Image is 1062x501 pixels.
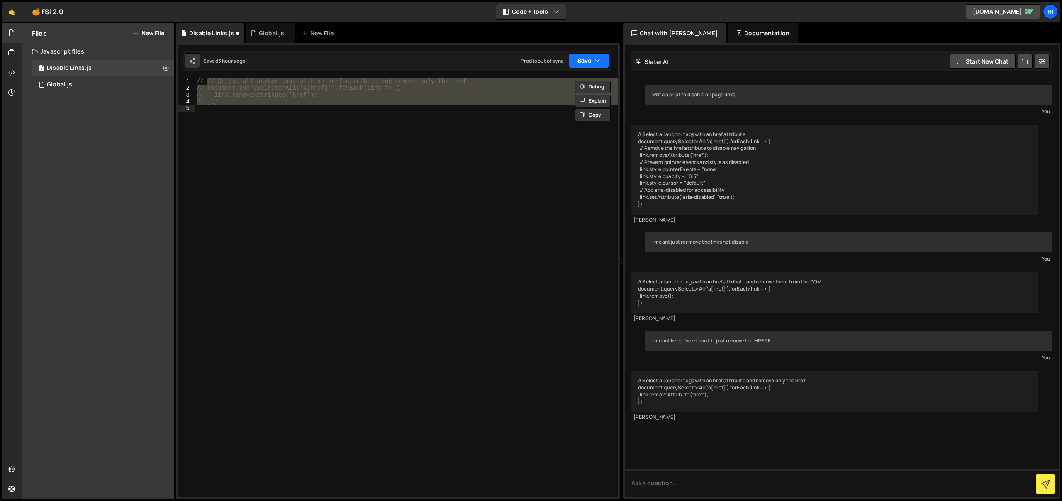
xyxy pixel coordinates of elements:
div: Global.js [47,81,72,88]
button: Explain [575,95,611,107]
div: Global.js [259,29,284,37]
div: Chat with [PERSON_NAME] [623,23,726,43]
button: Debug [575,81,611,93]
div: Disable Links.js [32,60,174,76]
a: Hi [1043,4,1058,19]
div: i meant just rermove the links not disable [645,232,1052,252]
button: Save [569,53,609,68]
button: Copy [575,109,611,121]
div: // Select all anchor tags with an href attribute and remove them from the DOM document.querySelec... [631,272,1038,313]
div: Disable Links.js [47,64,92,72]
div: 17147/47347.js [32,76,174,93]
div: write a sript to disable all page links [645,85,1052,105]
div: You [648,254,1050,263]
div: 2 [178,85,195,91]
div: Prod is out of sync [521,57,564,64]
div: // Select all anchor tags with an href attribute and remove only the href document.querySelectorA... [631,371,1038,412]
div: // Select all anchor tags with an href attribute document.querySelectorAll('a[href]').forEach(lin... [631,125,1038,215]
button: Start new chat [950,54,1016,69]
a: [DOMAIN_NAME] [966,4,1040,19]
div: 3 hours ago [218,57,246,64]
div: 1 [178,78,195,85]
div: Disable Links.js [189,29,234,37]
span: 1 [39,66,44,72]
div: [PERSON_NAME] [633,315,1036,322]
div: You [648,353,1050,362]
div: i meant keep the elemnt./.. just remove the HRERF [645,331,1052,351]
div: You [648,107,1050,116]
div: [PERSON_NAME] [633,217,1036,224]
div: 5 [178,105,195,112]
h2: Files [32,29,47,38]
div: New File [302,29,337,37]
a: 🤙 [2,2,22,22]
div: Javascript files [22,43,174,60]
button: New File [133,30,164,37]
div: 🍊 FSi 2.0 [32,7,63,17]
div: Documentation [728,23,798,43]
h2: Slater AI [636,58,669,66]
button: Code + Tools [496,4,566,19]
div: 3 [178,92,195,98]
div: [PERSON_NAME] [633,414,1036,421]
div: 4 [178,98,195,105]
div: Saved [203,57,246,64]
